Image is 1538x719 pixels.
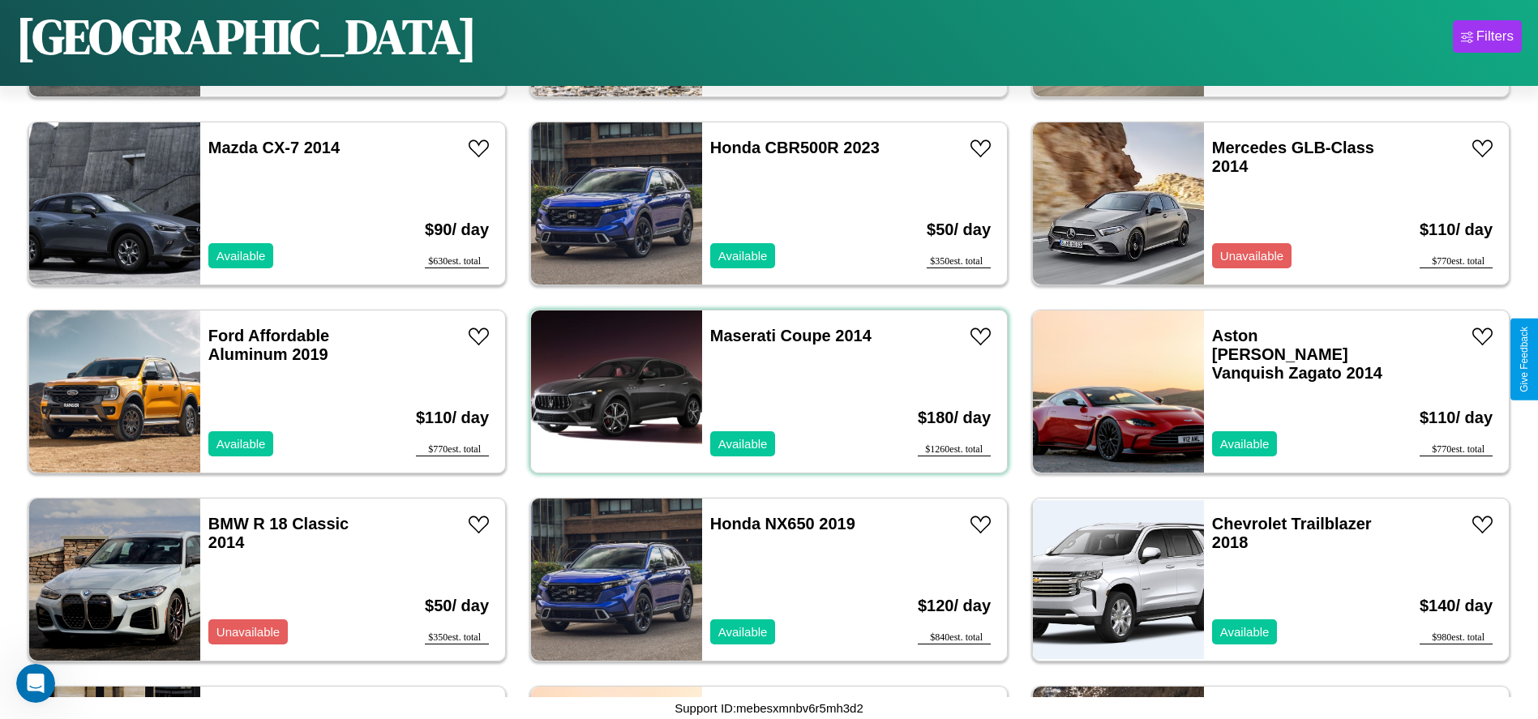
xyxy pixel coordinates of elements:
[1420,255,1493,268] div: $ 770 est. total
[710,327,872,345] a: Maserati Coupe 2014
[1420,392,1493,443] h3: $ 110 / day
[425,204,489,255] h3: $ 90 / day
[16,3,477,70] h1: [GEOGRAPHIC_DATA]
[1453,20,1522,53] button: Filters
[425,580,489,631] h3: $ 50 / day
[425,631,489,644] div: $ 350 est. total
[918,631,991,644] div: $ 840 est. total
[718,621,768,643] p: Available
[216,245,266,267] p: Available
[208,139,340,156] a: Mazda CX-7 2014
[718,245,768,267] p: Available
[1420,204,1493,255] h3: $ 110 / day
[675,697,863,719] p: Support ID: mebesxmnbv6r5mh3d2
[1220,245,1283,267] p: Unavailable
[710,515,855,533] a: Honda NX650 2019
[208,515,349,551] a: BMW R 18 Classic 2014
[1212,327,1382,382] a: Aston [PERSON_NAME] Vanquish Zagato 2014
[208,327,329,363] a: Ford Affordable Aluminum 2019
[918,580,991,631] h3: $ 120 / day
[216,433,266,455] p: Available
[918,392,991,443] h3: $ 180 / day
[1220,621,1270,643] p: Available
[710,139,880,156] a: Honda CBR500R 2023
[425,255,489,268] div: $ 630 est. total
[1420,580,1493,631] h3: $ 140 / day
[918,443,991,456] div: $ 1260 est. total
[416,392,489,443] h3: $ 110 / day
[1212,139,1374,175] a: Mercedes GLB-Class 2014
[1420,443,1493,456] div: $ 770 est. total
[927,204,991,255] h3: $ 50 / day
[1220,433,1270,455] p: Available
[927,255,991,268] div: $ 350 est. total
[1476,28,1514,45] div: Filters
[1212,515,1372,551] a: Chevrolet Trailblazer 2018
[416,443,489,456] div: $ 770 est. total
[1519,327,1530,392] div: Give Feedback
[718,433,768,455] p: Available
[216,621,280,643] p: Unavailable
[16,664,55,703] iframe: Intercom live chat
[1420,631,1493,644] div: $ 980 est. total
